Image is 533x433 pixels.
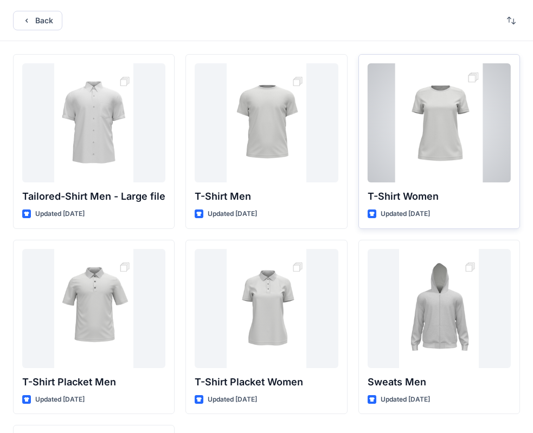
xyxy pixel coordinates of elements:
a: Sweats Men [368,249,511,368]
p: T-Shirt Women [368,189,511,204]
a: Tailored-Shirt Men - Large file [22,63,165,182]
p: Updated [DATE] [208,208,257,220]
p: T-Shirt Placket Men [22,375,165,390]
p: Updated [DATE] [381,208,430,220]
p: Updated [DATE] [381,394,430,405]
p: T-Shirt Men [195,189,338,204]
a: T-Shirt Placket Women [195,249,338,368]
p: Tailored-Shirt Men - Large file [22,189,165,204]
button: Back [13,11,62,30]
a: T-Shirt Women [368,63,511,182]
p: Updated [DATE] [35,394,85,405]
p: Updated [DATE] [35,208,85,220]
a: T-Shirt Men [195,63,338,182]
p: Updated [DATE] [208,394,257,405]
a: T-Shirt Placket Men [22,249,165,368]
p: T-Shirt Placket Women [195,375,338,390]
p: Sweats Men [368,375,511,390]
